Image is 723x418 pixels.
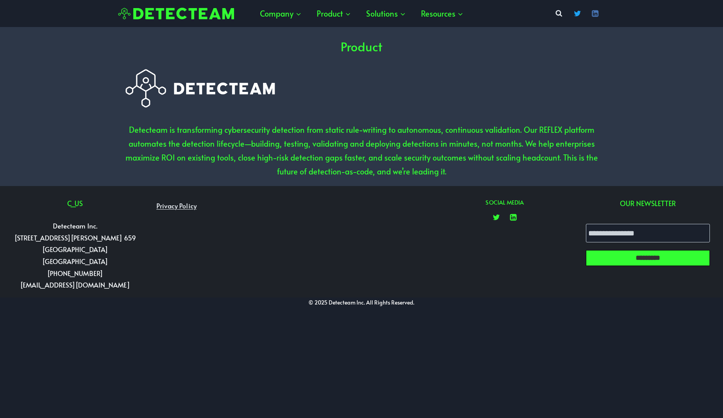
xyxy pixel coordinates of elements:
[67,198,71,208] span: C
[153,198,284,214] nav: Footer
[9,220,141,291] p: Detecteam Inc. [STREET_ADDRESS][PERSON_NAME] 659 [GEOGRAPHIC_DATA] [GEOGRAPHIC_DATA] [PHONE_NUMBE...
[252,2,471,25] nav: Primary
[118,8,234,20] img: Detecteam
[358,2,413,25] a: Solutions
[587,6,603,21] a: Linkedin
[552,7,566,20] button: View Search Form
[317,7,351,20] span: Product
[421,7,463,20] span: Resources
[570,6,585,21] a: Twitter
[506,210,521,225] a: Linkedin
[9,198,141,208] h6: US
[439,198,570,207] h2: SOCIAL MEDIA
[9,298,714,307] p: © 2025 Detecteam Inc. All Rights Reserved.
[252,2,309,25] a: Company
[413,2,471,25] a: Resources
[586,224,710,242] input: Email Address *
[489,210,504,225] a: Twitter
[71,198,75,208] span: _
[153,198,200,214] a: Privacy Policy
[260,7,301,20] span: Company
[309,2,358,25] a: Product
[122,123,601,178] p: Detecteam is transforming cybersecurity detection from static rule-writing to autonomous, continu...
[341,37,382,56] h1: Product
[366,7,406,20] span: Solutions
[582,198,714,208] h6: OUR NEWSLETTER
